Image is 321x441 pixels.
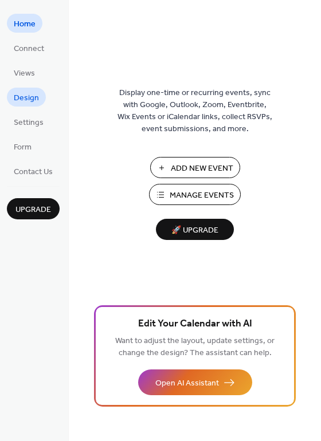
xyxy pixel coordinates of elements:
span: Add New Event [171,163,233,175]
button: Open AI Assistant [138,369,252,395]
a: Home [7,14,42,33]
span: Form [14,141,32,153]
a: Settings [7,112,50,131]
span: Home [14,18,36,30]
a: Views [7,63,42,82]
span: Manage Events [170,190,234,202]
a: Form [7,137,38,156]
span: 🚀 Upgrade [163,223,227,238]
span: Views [14,68,35,80]
a: Connect [7,38,51,57]
button: 🚀 Upgrade [156,219,234,240]
span: Want to adjust the layout, update settings, or change the design? The assistant can help. [115,333,275,361]
span: Display one-time or recurring events, sync with Google, Outlook, Zoom, Eventbrite, Wix Events or ... [118,87,272,135]
a: Design [7,88,46,107]
button: Add New Event [150,157,240,178]
span: Contact Us [14,166,53,178]
span: Upgrade [15,204,51,216]
span: Connect [14,43,44,55]
span: Settings [14,117,44,129]
span: Open AI Assistant [155,377,219,389]
span: Design [14,92,39,104]
button: Upgrade [7,198,60,219]
span: Edit Your Calendar with AI [138,316,252,332]
a: Contact Us [7,162,60,180]
button: Manage Events [149,184,241,205]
